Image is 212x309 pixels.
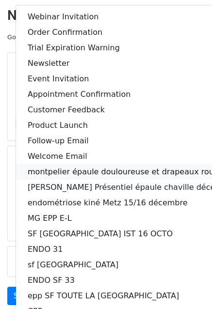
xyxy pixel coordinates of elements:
a: Send [7,287,39,305]
small: Google Sheet: [7,33,131,41]
iframe: Chat Widget [163,263,212,309]
h2: New Campaign [7,7,205,24]
div: Widget de chat [163,263,212,309]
